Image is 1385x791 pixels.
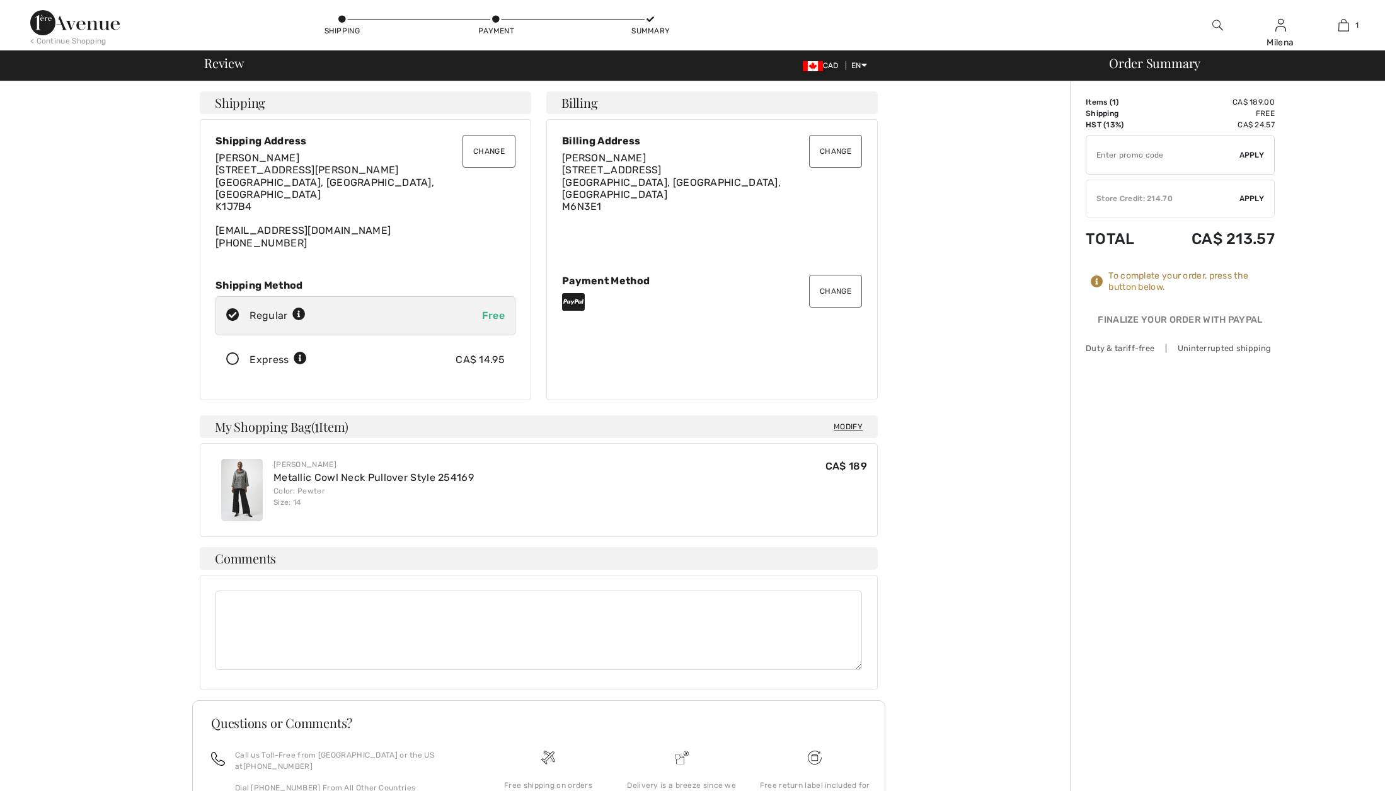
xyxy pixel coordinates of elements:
img: Delivery is a breeze since we pay the duties! [675,751,689,765]
img: My Bag [1338,18,1349,33]
td: Shipping [1086,108,1156,119]
div: Shipping Method [216,279,515,291]
td: Free [1156,108,1275,119]
span: Shipping [215,96,265,109]
div: Color: Pewter Size: 14 [273,485,474,508]
img: 1ère Avenue [30,10,120,35]
span: 1 [1355,20,1359,31]
span: Billing [561,96,597,109]
div: [PERSON_NAME] [273,459,474,470]
div: Payment Method [562,275,862,287]
button: Change [809,135,862,168]
div: Duty & tariff-free | Uninterrupted shipping [1086,342,1275,354]
img: Canadian Dollar [803,61,823,71]
div: Order Summary [1094,57,1377,69]
td: HST (13%) [1086,119,1156,130]
span: Free [482,309,505,321]
div: Shipping [323,25,361,37]
button: Change [463,135,515,168]
div: Express [250,352,307,367]
h3: Questions or Comments? [211,717,866,729]
span: 1 [314,417,319,434]
td: Items ( ) [1086,96,1156,108]
input: Promo code [1086,136,1239,174]
td: CA$ 24.57 [1156,119,1275,130]
td: CA$ 189.00 [1156,96,1275,108]
textarea: Comments [216,591,862,670]
span: Apply [1239,193,1265,204]
span: [STREET_ADDRESS][PERSON_NAME] [GEOGRAPHIC_DATA], [GEOGRAPHIC_DATA], [GEOGRAPHIC_DATA] K1J7B4 [216,164,434,212]
div: Payment [478,25,515,37]
div: Finalize Your Order with PayPal [1086,313,1275,332]
h4: My Shopping Bag [200,415,878,438]
td: Total [1086,217,1156,260]
p: Call us Toll-Free from [GEOGRAPHIC_DATA] or the US at [235,749,466,772]
div: Summary [631,25,669,37]
span: Apply [1239,149,1265,161]
span: ( Item) [311,418,348,435]
a: 1 [1313,18,1374,33]
img: My Info [1275,18,1286,33]
span: CAD [803,61,844,70]
span: Review [204,57,244,69]
td: CA$ 213.57 [1156,217,1275,260]
span: [PERSON_NAME] [562,152,646,164]
div: Store Credit: 214.70 [1086,193,1239,204]
a: Sign In [1275,19,1286,31]
div: [EMAIL_ADDRESS][DOMAIN_NAME] [PHONE_NUMBER] [216,152,515,249]
span: [STREET_ADDRESS] [GEOGRAPHIC_DATA], [GEOGRAPHIC_DATA], [GEOGRAPHIC_DATA] M6N3E1 [562,164,781,212]
div: To complete your order, press the button below. [1108,270,1275,293]
span: Modify [834,420,863,433]
button: Change [809,275,862,308]
h4: Comments [200,547,878,570]
img: Free shipping on orders over $99 [541,751,555,765]
div: Regular [250,308,306,323]
div: < Continue Shopping [30,35,106,47]
a: Metallic Cowl Neck Pullover Style 254169 [273,471,474,483]
div: CA$ 14.95 [456,352,505,367]
div: Milena [1250,36,1311,49]
div: Shipping Address [216,135,515,147]
span: CA$ 189 [825,460,867,472]
span: [PERSON_NAME] [216,152,299,164]
span: 1 [1112,98,1116,107]
img: search the website [1212,18,1223,33]
div: Billing Address [562,135,862,147]
img: Metallic Cowl Neck Pullover Style 254169 [221,459,263,521]
a: [PHONE_NUMBER] [243,762,313,771]
img: call [211,752,225,766]
img: Free shipping on orders over $99 [808,751,822,765]
span: EN [851,61,867,70]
